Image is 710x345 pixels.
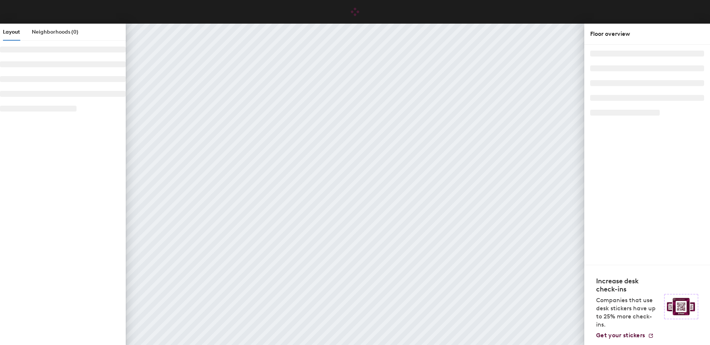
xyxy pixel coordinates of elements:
span: Layout [3,29,20,35]
h4: Increase desk check-ins [596,277,660,293]
p: Companies that use desk stickers have up to 25% more check-ins. [596,296,660,329]
a: Get your stickers [596,332,654,339]
span: Neighborhoods (0) [32,29,78,35]
span: Get your stickers [596,332,645,339]
div: Floor overview [590,30,704,38]
img: Sticker logo [664,294,698,319]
